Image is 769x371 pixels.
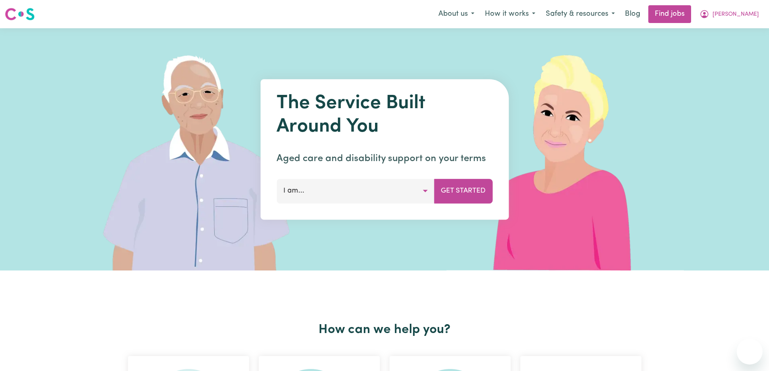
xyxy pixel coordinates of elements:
[5,7,35,21] img: Careseekers logo
[648,5,691,23] a: Find jobs
[620,5,645,23] a: Blog
[541,6,620,23] button: Safety & resources
[123,322,646,337] h2: How can we help you?
[5,5,35,23] a: Careseekers logo
[712,10,759,19] span: [PERSON_NAME]
[434,179,492,203] button: Get Started
[277,92,492,138] h1: The Service Built Around You
[277,179,434,203] button: I am...
[694,6,764,23] button: My Account
[277,151,492,166] p: Aged care and disability support on your terms
[433,6,480,23] button: About us
[737,339,763,365] iframe: 启动消息传送窗口的按钮
[480,6,541,23] button: How it works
